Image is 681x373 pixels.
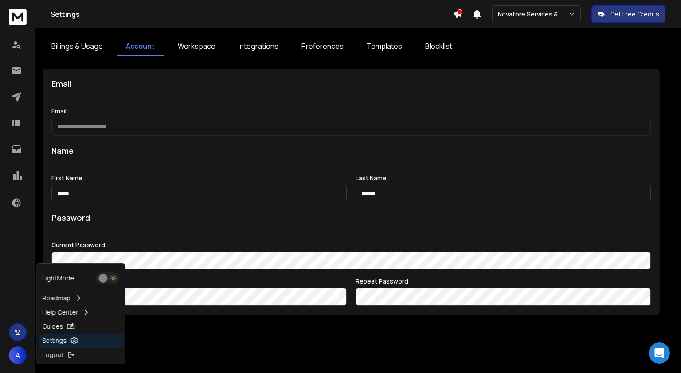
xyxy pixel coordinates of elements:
[51,144,651,157] h1: Name
[498,10,568,19] p: Novatore Services & Solutions
[117,37,164,56] a: Account
[39,319,123,334] a: Guides
[293,37,352,56] a: Preferences
[39,305,123,319] a: Help Center
[9,346,27,364] button: A
[43,274,74,283] p: Light Mode
[51,9,453,19] h1: Settings
[39,334,123,348] a: Settings
[356,175,651,181] label: Last Name
[358,37,411,56] a: Templates
[51,175,347,181] label: First Name
[43,37,112,56] a: Billings & Usage
[51,242,651,248] label: Current Password
[356,278,651,284] label: Repeat Password
[43,322,63,331] p: Guides
[649,342,670,364] div: Open Intercom Messenger
[51,108,651,114] label: Email
[610,10,659,19] p: Get Free Credits
[169,37,224,56] a: Workspace
[39,291,123,305] a: Roadmap
[43,350,64,359] p: Logout
[51,211,90,224] h1: Password
[51,278,347,284] label: New Password
[416,37,461,56] a: Blocklist
[43,308,78,317] p: Help Center
[51,78,651,90] h1: Email
[43,294,71,303] p: Roadmap
[591,5,665,23] button: Get Free Credits
[43,336,67,345] p: Settings
[230,37,287,56] a: Integrations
